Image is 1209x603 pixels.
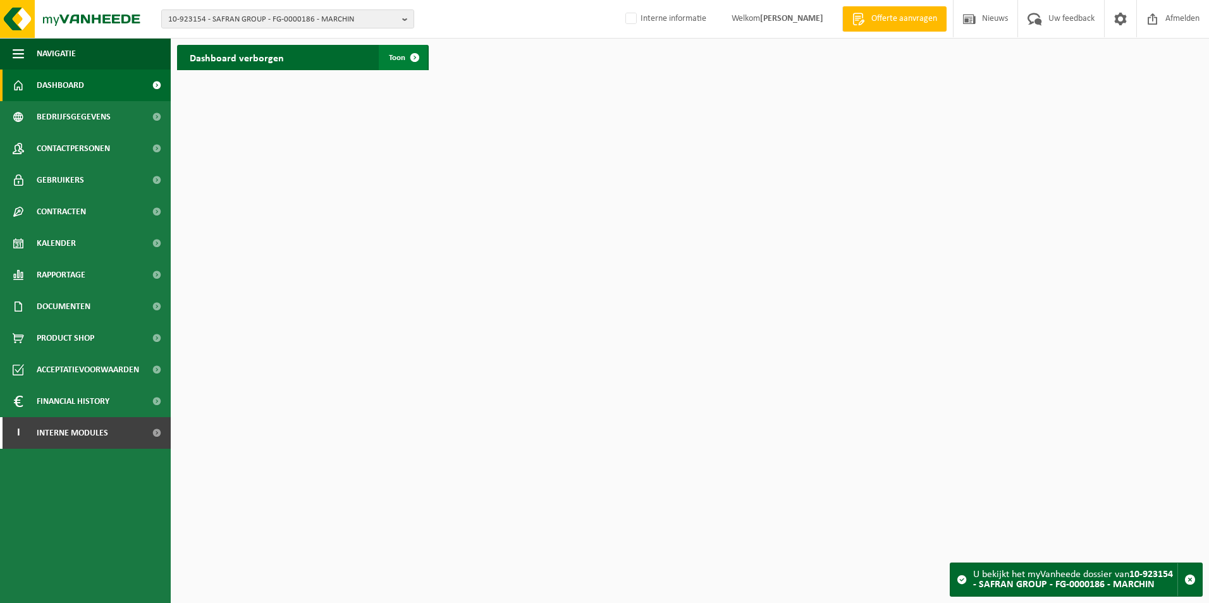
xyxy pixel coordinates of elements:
span: Contactpersonen [37,133,110,164]
h2: Dashboard verborgen [177,45,297,70]
span: Financial History [37,386,109,417]
span: Offerte aanvragen [868,13,940,25]
span: 10-923154 - SAFRAN GROUP - FG-0000186 - MARCHIN [168,10,397,29]
a: Toon [379,45,427,70]
span: Rapportage [37,259,85,291]
span: Bedrijfsgegevens [37,101,111,133]
span: Gebruikers [37,164,84,196]
div: U bekijkt het myVanheede dossier van [973,563,1177,596]
span: Navigatie [37,38,76,70]
span: Kalender [37,228,76,259]
a: Offerte aanvragen [842,6,947,32]
button: 10-923154 - SAFRAN GROUP - FG-0000186 - MARCHIN [161,9,414,28]
span: Dashboard [37,70,84,101]
span: Documenten [37,291,90,322]
span: Interne modules [37,417,108,449]
strong: 10-923154 - SAFRAN GROUP - FG-0000186 - MARCHIN [973,569,1173,590]
label: Interne informatie [623,9,706,28]
span: I [13,417,24,449]
span: Acceptatievoorwaarden [37,354,139,386]
span: Product Shop [37,322,94,354]
strong: [PERSON_NAME] [760,14,823,23]
span: Contracten [37,196,86,228]
span: Toon [389,54,405,62]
